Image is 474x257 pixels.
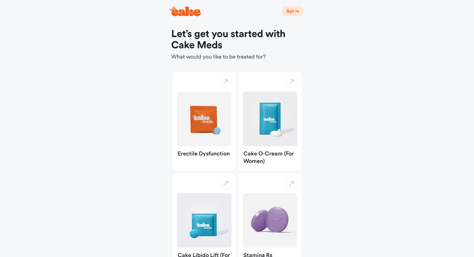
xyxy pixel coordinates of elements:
button: Cake O-Cream (for Women)Cake O-Cream (for Women) [238,72,302,171]
span: Sign In [286,9,299,13]
button: Erectile DysfunctionErectile Dysfunction [173,72,236,171]
img: Cake Libido Lift (for Women) [177,193,232,248]
h1: Let’s get you started with Cake Meds [171,29,303,51]
div: Erectile Dysfunction [173,146,236,163]
img: Erectile Dysfunction [177,92,232,146]
img: Cake O-Cream (for Women) [243,92,297,146]
div: What would you like to be treated for? [171,29,303,61]
div: Cake O-Cream (for Women) [238,146,302,171]
img: Stamina Rx [243,193,297,248]
button: Sign In [282,6,303,16]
